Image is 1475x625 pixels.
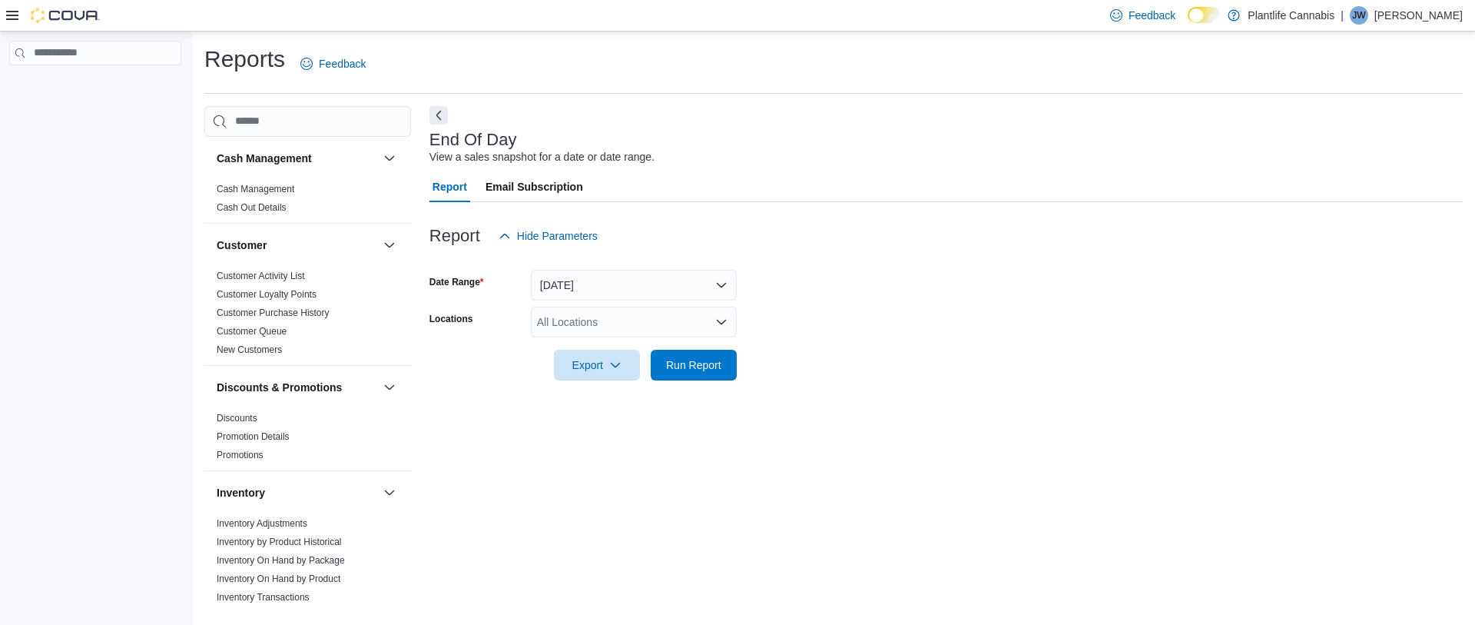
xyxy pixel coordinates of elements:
a: Cash Management [217,184,294,194]
span: Customer Queue [217,325,287,337]
p: Plantlife Cannabis [1248,6,1334,25]
div: Jessie Ward [1350,6,1368,25]
button: Inventory [217,485,377,500]
div: Customer [204,267,411,365]
div: Cash Management [204,180,411,223]
label: Locations [429,313,473,325]
button: Cash Management [380,149,399,168]
span: Promotions [217,449,264,461]
label: Date Range [429,276,484,288]
nav: Complex example [9,68,181,105]
a: New Customers [217,344,282,355]
input: Dark Mode [1188,7,1220,23]
span: Inventory Adjustments [217,517,307,530]
button: Customer [380,236,399,254]
span: Feedback [1129,8,1175,23]
span: Customer Activity List [217,270,305,282]
span: Feedback [319,56,366,71]
span: Inventory On Hand by Package [217,554,345,567]
span: Hide Parameters [517,228,598,244]
a: Inventory Transactions [217,592,310,603]
button: Next [429,106,448,125]
a: Inventory On Hand by Product [217,573,340,584]
button: Inventory [380,484,399,502]
span: Promotion Details [217,431,290,443]
span: Email Subscription [486,171,583,202]
span: Discounts [217,412,257,424]
span: New Customers [217,344,282,356]
span: Cash Management [217,183,294,195]
a: Customer Purchase History [217,308,330,318]
span: Cash Out Details [217,201,287,214]
button: Open list of options [715,316,728,328]
span: Run Report [666,357,721,373]
a: Customer Activity List [217,271,305,281]
button: Customer [217,238,377,253]
p: [PERSON_NAME] [1374,6,1463,25]
h3: Customer [217,238,267,253]
button: Discounts & Promotions [217,380,377,395]
a: Inventory by Product Historical [217,537,342,547]
h3: Inventory [217,485,265,500]
span: Report [433,171,467,202]
h3: Discounts & Promotions [217,380,342,395]
button: Discounts & Promotions [380,378,399,397]
h3: Report [429,227,480,245]
button: Hide Parameters [492,221,604,251]
span: Inventory by Product Historical [217,536,342,548]
button: Cash Management [217,151,377,166]
span: Export [563,350,631,381]
span: Inventory Transactions [217,591,310,603]
button: Export [554,350,640,381]
p: | [1341,6,1344,25]
div: View a sales snapshot for a date or date range. [429,149,655,165]
span: JW [1352,6,1365,25]
a: Discounts [217,413,257,424]
h1: Reports [204,44,285,75]
h3: Cash Management [217,151,312,166]
a: Customer Queue [217,326,287,337]
a: Feedback [294,48,372,79]
a: Inventory Adjustments [217,518,307,529]
a: Cash Out Details [217,202,287,213]
a: Customer Loyalty Points [217,289,317,300]
span: Customer Loyalty Points [217,288,317,301]
h3: End Of Day [429,131,517,149]
span: Inventory On Hand by Product [217,573,340,585]
img: Cova [31,8,100,23]
div: Discounts & Promotions [204,409,411,470]
a: Inventory On Hand by Package [217,555,345,566]
button: Run Report [651,350,737,381]
span: Customer Purchase History [217,307,330,319]
span: Dark Mode [1188,23,1188,24]
a: Promotions [217,450,264,460]
a: Promotion Details [217,431,290,442]
button: [DATE] [531,270,737,301]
